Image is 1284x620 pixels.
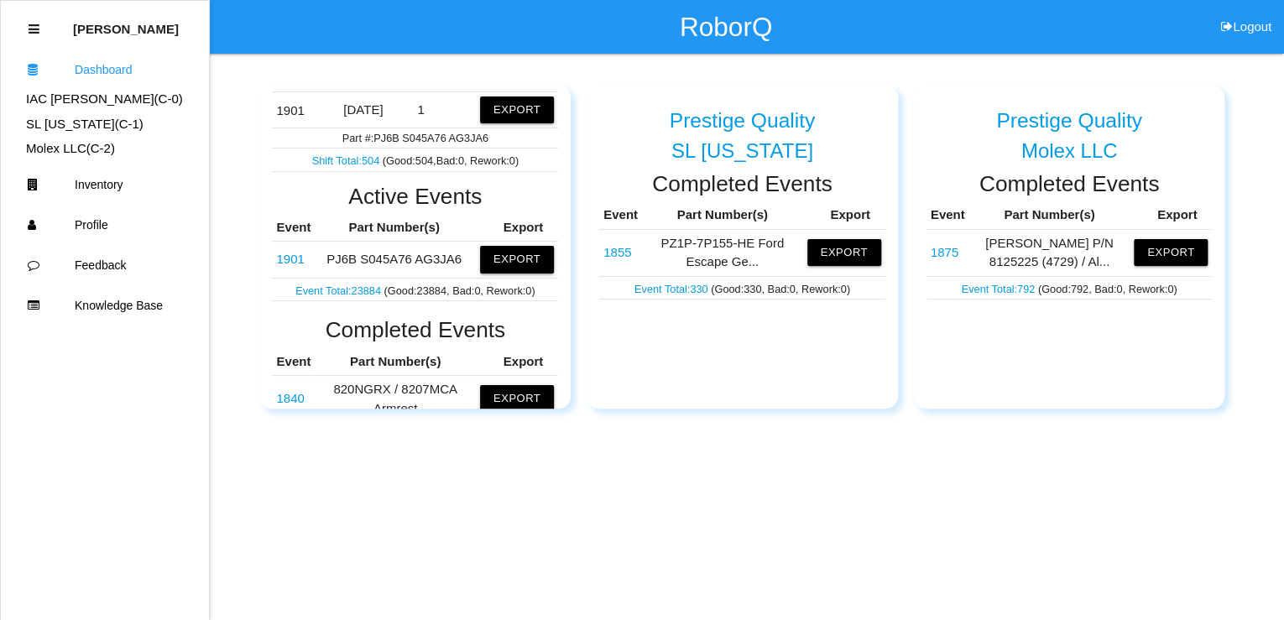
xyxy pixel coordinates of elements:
[272,318,558,342] h2: Completed Events
[480,385,554,412] button: Export
[670,109,816,132] h5: Prestige Quality
[295,284,384,297] a: Event Total:23884
[272,185,558,209] h2: Active Events
[1,285,209,326] a: Knowledge Base
[476,348,558,376] th: Export
[318,242,471,278] td: PJ6B S045A76 AG3JA6
[26,91,183,106] a: IAC [PERSON_NAME](C-0)
[276,280,554,299] p: (Good: 23884 , Bad: 0 , Rework: 0 )
[276,252,304,266] a: 1901
[803,201,885,229] th: Export
[1,139,209,159] div: Molex LLC's Dashboard
[599,140,885,162] div: SL [US_STATE]
[480,246,554,273] button: Export
[272,128,558,148] td: Part #: PJ6B S045A76 AG3JA6
[931,245,958,259] a: 1875
[926,140,1213,162] div: Molex LLC
[961,283,1037,295] a: Event Total:792
[396,91,446,128] td: 1
[26,141,115,155] a: Molex LLC(C-2)
[926,96,1213,163] a: Prestige Quality Molex LLC
[807,239,881,266] button: Export
[272,214,317,242] th: Event
[1,205,209,245] a: Profile
[471,214,559,242] th: Export
[480,96,554,123] button: Export
[272,91,330,128] td: PJ6B S045A76 AG3JA6
[1,164,209,205] a: Inventory
[599,172,885,196] h2: Completed Events
[931,279,1208,297] p: (Good: 792 , Bad: 0 , Rework: 0 )
[642,201,803,229] th: Part Number(s)
[315,376,476,423] td: 820NGRX / 8207MCA Armrest
[996,109,1142,132] h5: Prestige Quality
[276,391,304,405] a: 1840
[272,348,315,376] th: Event
[29,9,39,49] div: Close
[926,229,969,276] td: Alma P/N 8125225 (4729) / Alma P/N 8125693 (4739)
[968,201,1130,229] th: Part Number(s)
[603,245,631,259] a: 1855
[599,201,642,229] th: Event
[1,49,209,90] a: Dashboard
[272,376,315,423] td: 820NGRX / 8207MCA Armrest
[276,150,554,169] p: ( Good : 504 , Bad : 0 , Rework: 0 )
[603,279,881,297] p: (Good: 330 , Bad: 0 , Rework: 0 )
[926,201,969,229] th: Event
[73,9,179,36] p: Thomas Sontag
[1,245,209,285] a: Feedback
[1,90,209,109] div: IAC Alma's Dashboard
[26,117,144,131] a: SL [US_STATE](C-1)
[642,229,803,276] td: PZ1P-7P155-HE Ford Escape Ge...
[1,115,209,134] div: SL Tennessee's Dashboard
[599,229,642,276] td: PZ1P-7P155-HE Ford Escape Gear Shift Assy
[1130,201,1212,229] th: Export
[968,229,1130,276] td: [PERSON_NAME] P/N 8125225 (4729) / Al...
[331,91,396,128] td: [DATE]
[312,154,383,167] a: Shift Total:504
[926,172,1213,196] h2: Completed Events
[1134,239,1208,266] button: Export
[599,96,885,163] a: Prestige Quality SL [US_STATE]
[272,242,317,278] td: PJ6B S045A76 AG3JA6
[315,348,476,376] th: Part Number(s)
[634,283,711,295] a: Event Total:330
[318,214,471,242] th: Part Number(s)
